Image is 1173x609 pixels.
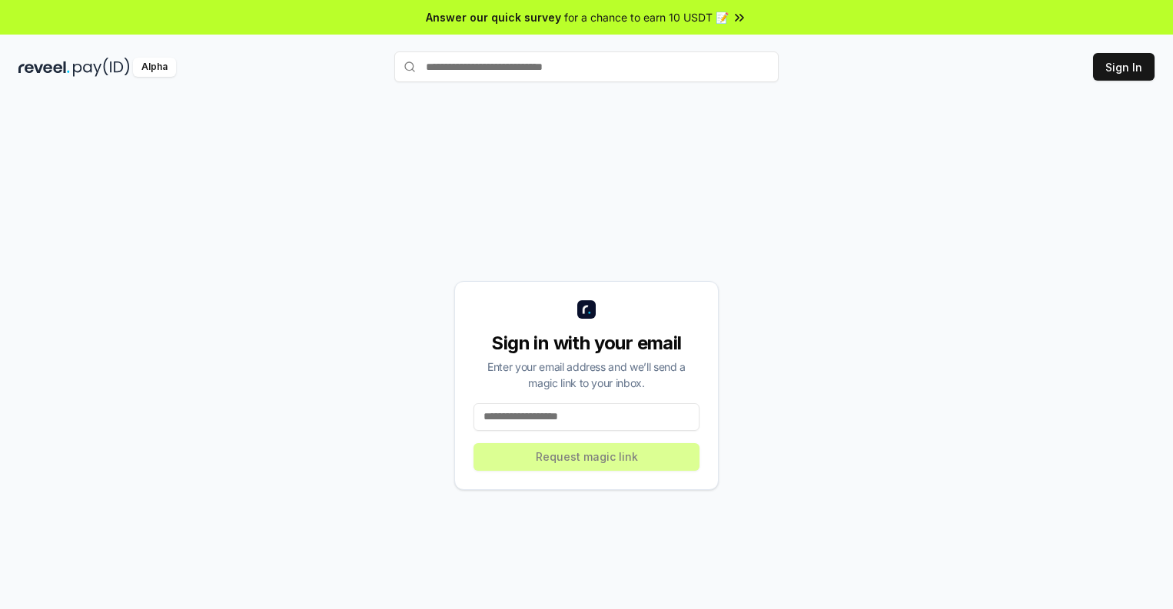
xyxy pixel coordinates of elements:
[73,58,130,77] img: pay_id
[474,359,699,391] div: Enter your email address and we’ll send a magic link to your inbox.
[474,331,699,356] div: Sign in with your email
[426,9,561,25] span: Answer our quick survey
[18,58,70,77] img: reveel_dark
[1093,53,1155,81] button: Sign In
[577,300,596,319] img: logo_small
[133,58,176,77] div: Alpha
[564,9,729,25] span: for a chance to earn 10 USDT 📝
